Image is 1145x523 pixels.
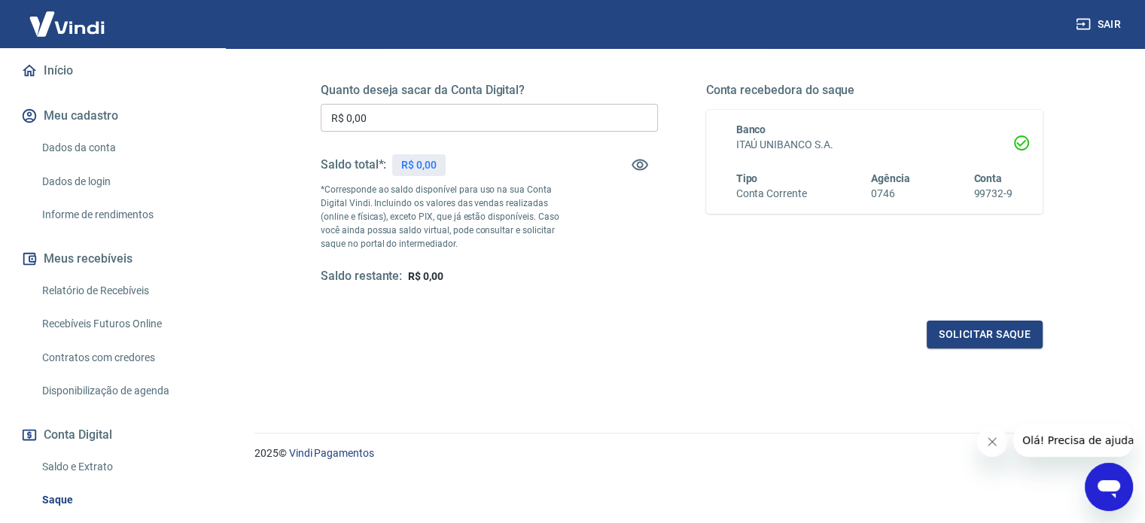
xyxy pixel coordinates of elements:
a: Contratos com credores [36,342,207,373]
h6: ITAÚ UNIBANCO S.A. [736,137,1013,153]
h5: Saldo restante: [321,269,402,284]
a: Vindi Pagamentos [289,447,374,459]
iframe: Mensagem da empresa [1013,424,1133,457]
a: Saque [36,485,207,515]
a: Informe de rendimentos [36,199,207,230]
h6: 0746 [871,186,910,202]
h5: Saldo total*: [321,157,386,172]
h6: 99732-9 [973,186,1013,202]
a: Dados de login [36,166,207,197]
iframe: Botão para abrir a janela de mensagens [1085,463,1133,511]
button: Meu cadastro [18,99,207,132]
a: Relatório de Recebíveis [36,275,207,306]
a: Disponibilização de agenda [36,376,207,406]
span: Banco [736,123,766,135]
button: Sair [1073,11,1127,38]
button: Solicitar saque [927,321,1043,348]
a: Recebíveis Futuros Online [36,309,207,339]
button: Meus recebíveis [18,242,207,275]
h6: Conta Corrente [736,186,807,202]
a: Dados da conta [36,132,207,163]
p: 2025 © [254,445,1109,461]
a: Início [18,54,207,87]
p: R$ 0,00 [401,157,437,173]
span: Conta [973,172,1002,184]
span: Agência [871,172,910,184]
h5: Conta recebedora do saque [706,83,1043,98]
span: R$ 0,00 [408,270,443,282]
button: Conta Digital [18,418,207,452]
h5: Quanto deseja sacar da Conta Digital? [321,83,658,98]
p: *Corresponde ao saldo disponível para uso na sua Conta Digital Vindi. Incluindo os valores das ve... [321,183,574,251]
img: Vindi [18,1,116,47]
span: Tipo [736,172,758,184]
span: Olá! Precisa de ajuda? [9,11,126,23]
iframe: Fechar mensagem [977,427,1007,457]
a: Saldo e Extrato [36,452,207,482]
